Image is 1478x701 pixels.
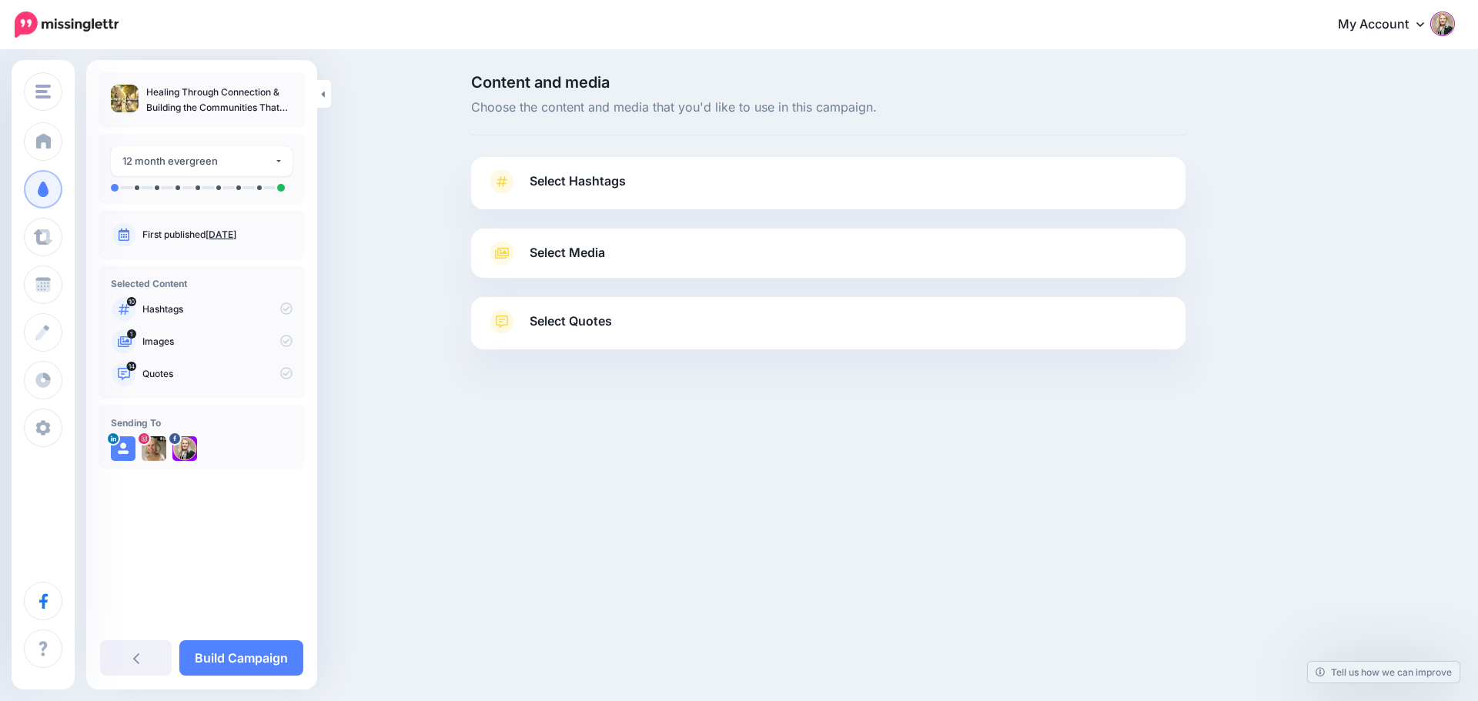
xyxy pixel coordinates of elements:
span: Content and media [471,75,1185,90]
a: My Account [1323,6,1455,44]
img: user_default_image.png [111,436,135,461]
img: 7587529839ee61fac521bb6bd95b6da0_thumb.jpg [111,85,139,112]
span: Select Media [530,242,605,263]
h4: Sending To [111,417,293,429]
p: Healing Through Connection & Building the Communities That Sustain Us [146,85,293,115]
a: [DATE] [206,229,236,240]
span: Select Quotes [530,311,612,332]
p: Quotes [142,367,293,381]
span: 10 [127,297,136,306]
h4: Selected Content [111,278,293,289]
span: Choose the content and media that you'd like to use in this campaign. [471,98,1185,118]
p: Hashtags [142,302,293,316]
a: Tell us how we can improve [1308,662,1460,683]
div: 12 month evergreen [122,152,274,170]
a: Select Quotes [487,309,1170,349]
button: 12 month evergreen [111,146,293,176]
img: menu.png [35,85,51,98]
img: 290742663_690246859085558_2546020681360716234_n-bsa153213.jpg [172,436,197,461]
span: 1 [127,329,136,339]
span: 14 [127,362,137,371]
span: Select Hashtags [530,171,626,192]
img: Missinglettr [15,12,119,38]
img: 451395311_495900419469078_553458371124701532_n-bsa153214.jpg [142,436,166,461]
p: First published [142,228,293,242]
a: Select Hashtags [487,169,1170,209]
a: Select Media [487,241,1170,265]
p: Images [142,335,293,349]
